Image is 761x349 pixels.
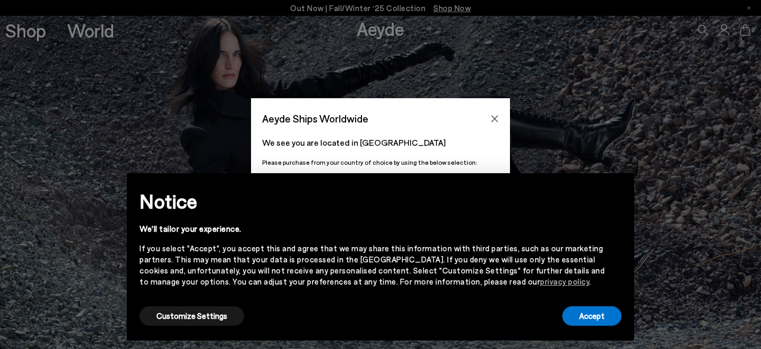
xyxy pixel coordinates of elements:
span: Aeyde Ships Worldwide [262,109,368,128]
button: Close this notice [605,176,630,202]
button: Close [487,111,503,127]
span: × [614,181,621,196]
p: We see you are located in [GEOGRAPHIC_DATA] [262,136,499,149]
h2: Notice [140,187,605,215]
div: We'll tailor your experience. [140,223,605,234]
button: Accept [562,306,621,326]
button: Customize Settings [140,306,244,326]
div: If you select "Accept", you accept this and agree that we may share this information with third p... [140,243,605,287]
a: privacy policy [540,277,589,286]
p: Please purchase from your country of choice by using the below selection: [262,157,499,167]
